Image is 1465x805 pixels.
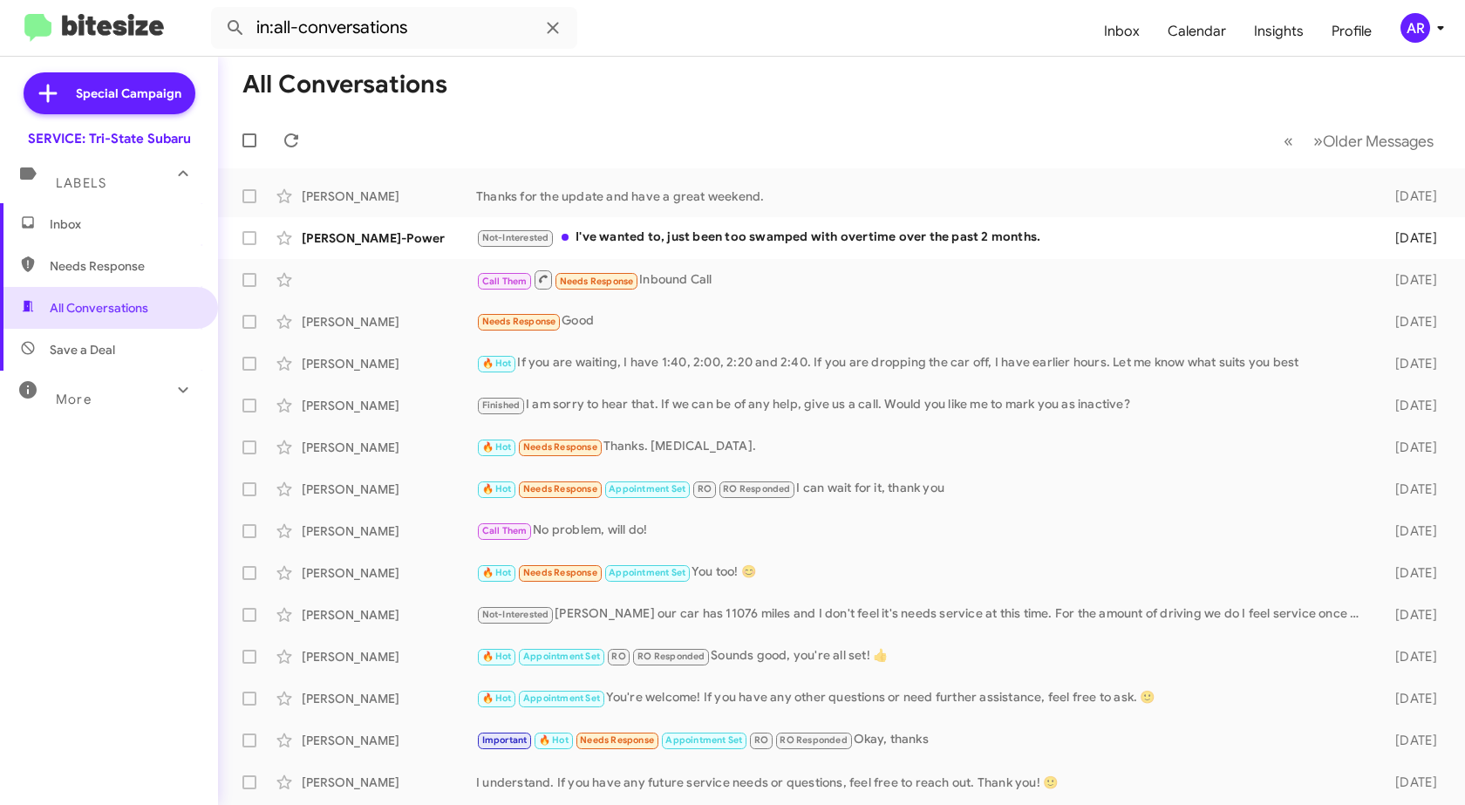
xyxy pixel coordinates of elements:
span: 🔥 Hot [539,734,569,746]
button: AR [1386,13,1446,43]
div: [DATE] [1371,648,1451,665]
div: [PERSON_NAME] [302,648,476,665]
span: Call Them [482,276,528,287]
div: [DATE] [1371,522,1451,540]
div: [DATE] [1371,732,1451,749]
div: [DATE] [1371,606,1451,624]
button: Previous [1273,123,1304,159]
div: SERVICE: Tri-State Subaru [28,130,191,147]
div: [DATE] [1371,313,1451,331]
div: No problem, will do! [476,521,1371,541]
div: [DATE] [1371,690,1451,707]
span: Appointment Set [665,734,742,746]
div: [PERSON_NAME] [302,188,476,205]
div: [DATE] [1371,397,1451,414]
span: Labels [56,175,106,191]
div: I am sorry to hear that. If we can be of any help, give us a call. Would you like me to mark you ... [476,395,1371,415]
h1: All Conversations [242,71,447,99]
nav: Page navigation example [1274,123,1444,159]
div: [PERSON_NAME]-Power [302,229,476,247]
span: Needs Response [523,567,597,578]
span: Not-Interested [482,232,549,243]
div: [PERSON_NAME] our car has 11076 miles and I don't feel it's needs service at this time. For the a... [476,604,1371,624]
div: [DATE] [1371,439,1451,456]
div: Inbound Call [476,269,1371,290]
div: Thanks for the update and have a great weekend. [476,188,1371,205]
span: Inbox [50,215,198,233]
div: [PERSON_NAME] [302,481,476,498]
span: Needs Response [523,483,597,495]
span: Needs Response [560,276,634,287]
div: Okay, thanks [476,730,1371,750]
span: Special Campaign [76,85,181,102]
div: [DATE] [1371,188,1451,205]
div: You too! 😊 [476,563,1371,583]
span: « [1284,130,1293,152]
span: 🔥 Hot [482,692,512,704]
div: I understand. If you have any future service needs or questions, feel free to reach out. Thank yo... [476,774,1371,791]
span: RO Responded [723,483,790,495]
span: Appointment Set [523,692,600,704]
span: » [1313,130,1323,152]
span: 🔥 Hot [482,358,512,369]
span: 🔥 Hot [482,441,512,453]
div: [PERSON_NAME] [302,606,476,624]
div: [DATE] [1371,229,1451,247]
span: RO [754,734,768,746]
div: [DATE] [1371,774,1451,791]
span: Needs Response [50,257,198,275]
a: Profile [1318,6,1386,57]
div: [PERSON_NAME] [302,690,476,707]
div: [PERSON_NAME] [302,732,476,749]
span: Appointment Set [609,567,685,578]
div: [DATE] [1371,481,1451,498]
div: Thanks. [MEDICAL_DATA]. [476,437,1371,457]
div: [PERSON_NAME] [302,522,476,540]
span: All Conversations [50,299,148,317]
span: RO [698,483,712,495]
div: I can wait for it, thank you [476,479,1371,499]
span: Needs Response [580,734,654,746]
a: Special Campaign [24,72,195,114]
div: Sounds good, you're all set! 👍 [476,646,1371,666]
div: If you are waiting, I have 1:40, 2:00, 2:20 and 2:40. If you are dropping the car off, I have ear... [476,353,1371,373]
span: 🔥 Hot [482,483,512,495]
span: Appointment Set [523,651,600,662]
div: I've wanted to, just been too swamped with overtime over the past 2 months. [476,228,1371,248]
div: [DATE] [1371,564,1451,582]
span: Finished [482,399,521,411]
span: Save a Deal [50,341,115,358]
span: RO Responded [780,734,847,746]
span: RO Responded [637,651,705,662]
button: Next [1303,123,1444,159]
span: Needs Response [523,441,597,453]
span: Appointment Set [609,483,685,495]
a: Calendar [1154,6,1240,57]
a: Insights [1240,6,1318,57]
span: 🔥 Hot [482,567,512,578]
div: You're welcome! If you have any other questions or need further assistance, feel free to ask. 🙂 [476,688,1371,708]
div: [DATE] [1371,271,1451,289]
span: 🔥 Hot [482,651,512,662]
div: [PERSON_NAME] [302,355,476,372]
a: Inbox [1090,6,1154,57]
div: [PERSON_NAME] [302,439,476,456]
span: Needs Response [482,316,556,327]
span: Not-Interested [482,609,549,620]
div: AR [1400,13,1430,43]
div: [PERSON_NAME] [302,564,476,582]
div: [DATE] [1371,355,1451,372]
div: [PERSON_NAME] [302,774,476,791]
div: [PERSON_NAME] [302,313,476,331]
div: [PERSON_NAME] [302,397,476,414]
span: Older Messages [1323,132,1434,151]
span: RO [611,651,625,662]
span: Call Them [482,525,528,536]
div: Good [476,311,1371,331]
input: Search [211,7,577,49]
span: Important [482,734,528,746]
